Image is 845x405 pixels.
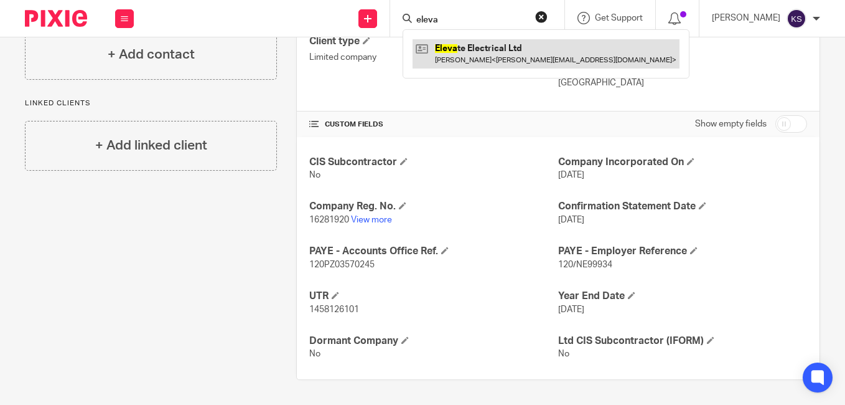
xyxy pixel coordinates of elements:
img: svg%3E [787,9,806,29]
span: [DATE] [558,305,584,314]
span: No [309,350,320,358]
img: Pixie [25,10,87,27]
span: No [309,171,320,179]
p: Linked clients [25,98,277,108]
h4: Company Reg. No. [309,200,558,213]
h4: PAYE - Accounts Office Ref. [309,245,558,258]
span: [DATE] [558,216,584,224]
p: [GEOGRAPHIC_DATA] [558,77,807,89]
span: No [558,350,569,358]
h4: CIS Subcontractor [309,156,558,169]
span: 120/NE99934 [558,260,612,269]
h4: Client type [309,35,558,48]
h4: PAYE - Employer Reference [558,245,807,258]
input: Search [415,15,527,26]
p: [PERSON_NAME] [712,12,780,24]
span: Get Support [595,14,643,22]
span: [DATE] [558,171,584,179]
h4: Ltd CIS Subcontractor (IFORM) [558,335,807,348]
h4: Confirmation Statement Date [558,200,807,213]
span: 16281920 [309,216,349,224]
a: View more [351,216,392,224]
p: Limited company [309,51,558,64]
h4: Year End Date [558,290,807,303]
span: 120PZ03570245 [309,260,375,269]
label: Show empty fields [695,118,767,130]
h4: + Add linked client [95,136,207,155]
h4: CUSTOM FIELDS [309,120,558,130]
button: Clear [535,11,548,23]
h4: + Add contact [108,45,195,64]
h4: Dormant Company [309,335,558,348]
h4: UTR [309,290,558,303]
h4: Company Incorporated On [558,156,807,169]
span: 1458126101 [309,305,359,314]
